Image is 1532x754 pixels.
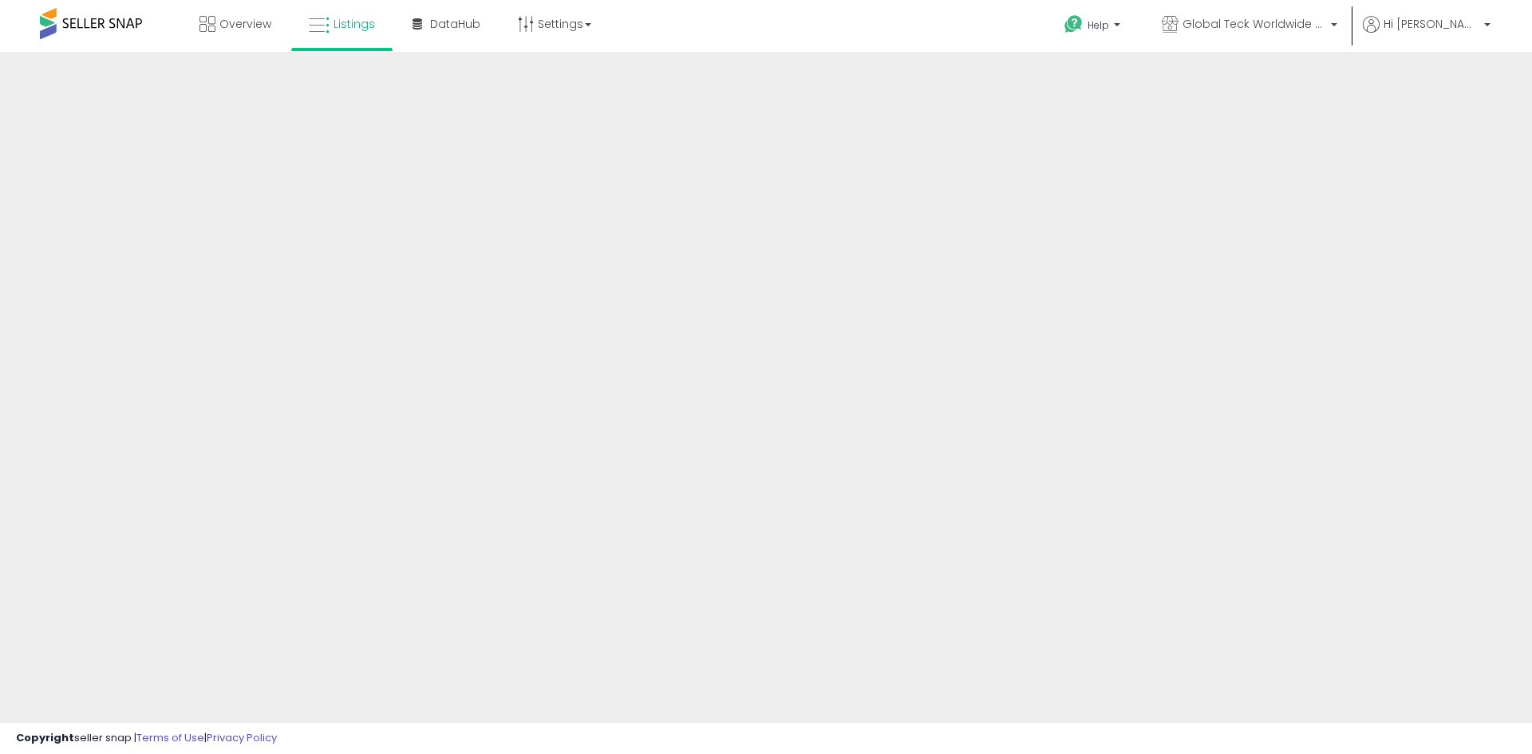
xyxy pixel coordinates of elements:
[430,16,480,32] span: DataHub
[1363,16,1491,52] a: Hi [PERSON_NAME]
[1052,2,1136,52] a: Help
[1384,16,1479,32] span: Hi [PERSON_NAME]
[1088,18,1109,32] span: Help
[334,16,375,32] span: Listings
[219,16,271,32] span: Overview
[1183,16,1326,32] span: Global Teck Worldwide ([GEOGRAPHIC_DATA])
[1064,14,1084,34] i: Get Help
